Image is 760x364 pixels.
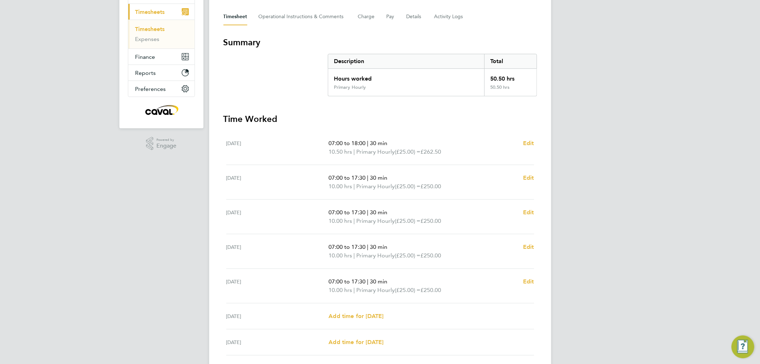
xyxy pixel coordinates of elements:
span: 10.00 hrs [329,183,352,190]
button: Engage Resource Center [731,335,754,358]
div: [DATE] [226,208,329,225]
span: 07:00 to 17:30 [329,209,366,216]
div: [DATE] [226,277,329,294]
span: Primary Hourly [356,217,395,225]
span: Edit [523,209,534,216]
span: £262.50 [420,148,441,155]
div: 50.50 hrs [484,84,536,96]
span: Primary Hourly [356,182,395,191]
span: Edit [523,140,534,147]
span: £250.00 [420,217,441,224]
span: 10.00 hrs [329,287,352,293]
h3: Summary [223,37,537,48]
a: Edit [523,243,534,251]
span: 30 min [370,243,387,250]
span: | [367,140,368,147]
span: 30 min [370,140,387,147]
a: Powered byEngage [146,137,176,150]
span: Add time for [DATE] [329,313,383,319]
span: Edit [523,278,534,285]
a: Expenses [135,36,160,42]
button: Charge [358,8,375,25]
button: Finance [128,49,195,65]
img: caval-logo-retina.png [143,104,179,116]
span: 10.50 hrs [329,148,352,155]
span: (£25.00) = [395,217,420,224]
span: Timesheets [135,9,165,15]
span: 07:00 to 18:00 [329,140,366,147]
div: [DATE] [226,312,329,321]
button: Details [407,8,423,25]
span: Finance [135,53,155,60]
span: Primary Hourly [356,286,395,294]
span: £250.00 [420,287,441,293]
button: Timesheets [128,4,195,20]
span: 10.00 hrs [329,217,352,224]
span: (£25.00) = [395,287,420,293]
div: Description [328,54,485,68]
span: 30 min [370,278,387,285]
div: 50.50 hrs [484,69,536,84]
a: Go to home page [128,104,195,116]
span: £250.00 [420,183,441,190]
span: Edit [523,243,534,250]
a: Edit [523,208,534,217]
a: Edit [523,277,534,286]
button: Reports [128,65,195,81]
span: | [353,252,355,259]
span: (£25.00) = [395,183,420,190]
span: 30 min [370,174,387,181]
a: Timesheets [135,26,165,32]
span: (£25.00) = [395,148,420,155]
div: Timesheets [128,20,195,48]
span: | [353,217,355,224]
div: Summary [328,54,537,96]
button: Preferences [128,81,195,97]
span: 07:00 to 17:30 [329,174,366,181]
span: Preferences [135,86,166,92]
div: [DATE] [226,338,329,347]
span: Reports [135,70,156,76]
div: [DATE] [226,243,329,260]
a: Add time for [DATE] [329,338,383,347]
span: (£25.00) = [395,252,420,259]
div: [DATE] [226,174,329,191]
span: | [367,243,368,250]
a: Edit [523,174,534,182]
div: [DATE] [226,139,329,156]
span: | [367,278,368,285]
div: Primary Hourly [334,84,366,90]
span: 07:00 to 17:30 [329,278,366,285]
span: | [353,287,355,293]
span: | [353,148,355,155]
span: Powered by [156,137,176,143]
span: Primary Hourly [356,251,395,260]
span: Engage [156,143,176,149]
span: 07:00 to 17:30 [329,243,366,250]
span: | [367,174,368,181]
span: | [353,183,355,190]
span: 10.00 hrs [329,252,352,259]
span: | [367,209,368,216]
button: Timesheet [223,8,247,25]
button: Activity Logs [434,8,464,25]
a: Edit [523,139,534,148]
span: Add time for [DATE] [329,339,383,345]
span: £250.00 [420,252,441,259]
span: 30 min [370,209,387,216]
a: Add time for [DATE] [329,312,383,321]
span: Edit [523,174,534,181]
button: Pay [387,8,395,25]
div: Hours worked [328,69,485,84]
div: Total [484,54,536,68]
h3: Time Worked [223,113,537,125]
button: Operational Instructions & Comments [259,8,347,25]
span: Primary Hourly [356,148,395,156]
